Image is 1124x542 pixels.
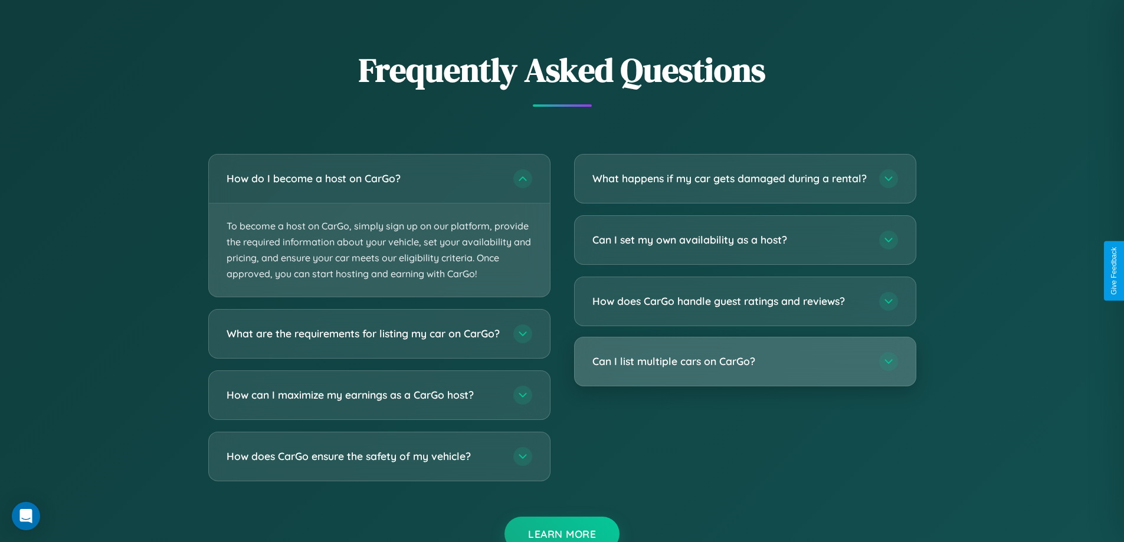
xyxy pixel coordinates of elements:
h3: What are the requirements for listing my car on CarGo? [227,327,502,341]
h3: Can I list multiple cars on CarGo? [592,354,867,369]
div: Give Feedback [1110,247,1118,295]
h3: How can I maximize my earnings as a CarGo host? [227,388,502,403]
h3: How does CarGo handle guest ratings and reviews? [592,294,867,308]
h3: How does CarGo ensure the safety of my vehicle? [227,449,502,464]
h2: Frequently Asked Questions [208,47,916,93]
div: Open Intercom Messenger [12,502,40,530]
h3: How do I become a host on CarGo? [227,171,502,186]
h3: What happens if my car gets damaged during a rental? [592,171,867,186]
p: To become a host on CarGo, simply sign up on our platform, provide the required information about... [209,203,550,297]
h3: Can I set my own availability as a host? [592,232,867,247]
